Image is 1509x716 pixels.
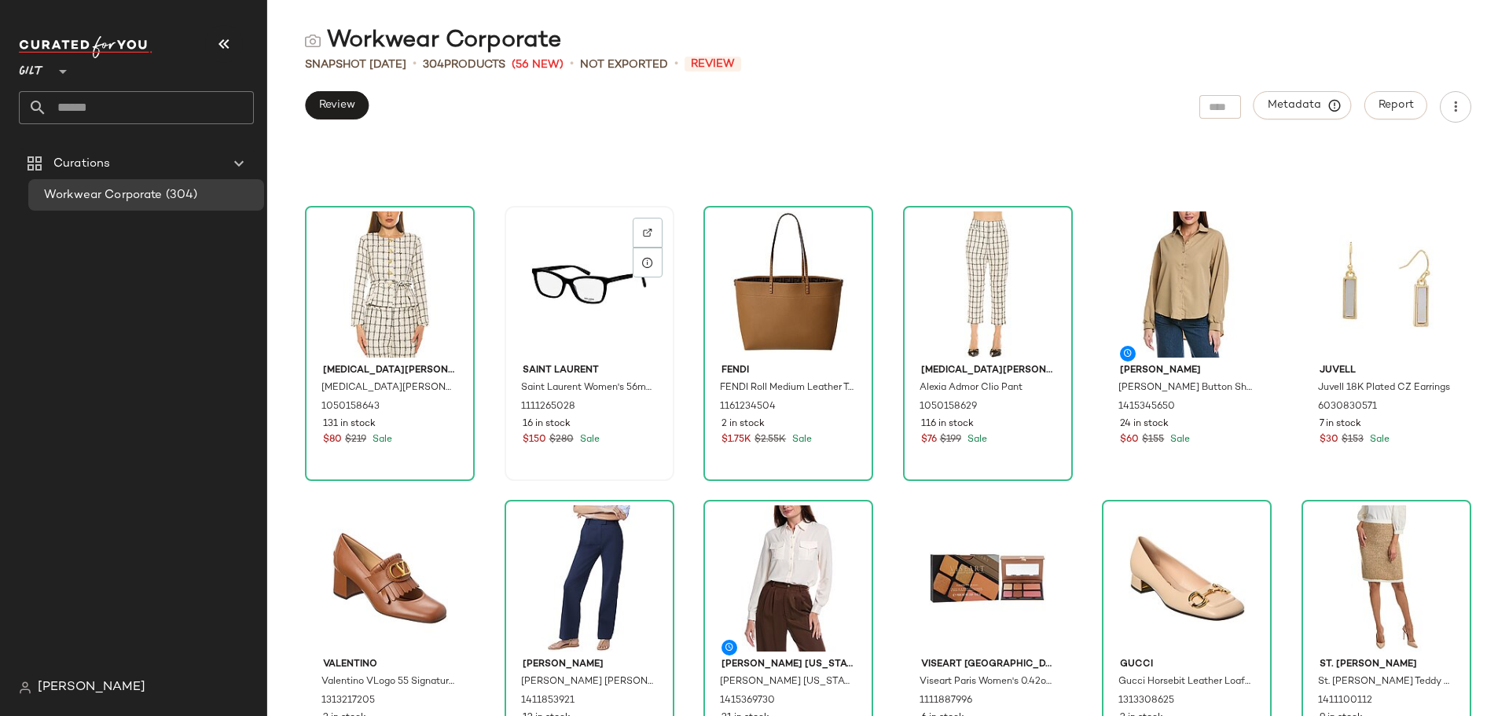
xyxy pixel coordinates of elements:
[510,211,669,358] img: 1111265028_RLLATH.jpg
[1342,433,1364,447] span: $153
[920,694,972,708] span: 1111887996
[512,57,564,73] span: (56 New)
[920,400,977,414] span: 1050158629
[1120,433,1139,447] span: $60
[921,417,974,431] span: 116 in stock
[685,57,741,72] span: Review
[720,381,854,395] span: FENDI Roll Medium Leather Tote
[1267,98,1338,112] span: Metadata
[19,681,31,694] img: svg%3e
[1318,400,1377,414] span: 6030830571
[369,435,392,445] span: Sale
[345,433,366,447] span: $219
[1320,658,1453,672] span: St. [PERSON_NAME]
[53,155,110,173] span: Curations
[721,433,751,447] span: $1.75K
[163,186,198,204] span: (304)
[909,211,1067,358] img: 1050158629_RLLATH.jpg
[709,211,868,358] img: 1161234504_RLLATH.jpg
[305,25,561,57] div: Workwear Corporate
[964,435,987,445] span: Sale
[921,433,937,447] span: $76
[577,435,600,445] span: Sale
[1378,99,1414,112] span: Report
[570,55,574,74] span: •
[323,364,457,378] span: [MEDICAL_DATA][PERSON_NAME]
[318,99,355,112] span: Review
[1118,400,1175,414] span: 1415345650
[521,675,655,689] span: [PERSON_NAME] [PERSON_NAME] Linen-Blend Pant
[1118,694,1174,708] span: 1313308625
[321,400,380,414] span: 1050158643
[423,59,444,71] span: 304
[643,228,652,237] img: svg%3e
[310,505,469,652] img: 1313217205_RLLATH.jpg
[44,186,163,204] span: Workwear Corporate
[413,55,417,74] span: •
[305,57,406,73] span: Snapshot [DATE]
[321,694,375,708] span: 1313217205
[709,505,868,652] img: 1415369730_RLLATH.jpg
[1167,435,1190,445] span: Sale
[1318,675,1452,689] span: St. [PERSON_NAME] Teddy Wool-Blend Skirt
[19,36,152,58] img: cfy_white_logo.C9jOOHJF.svg
[720,694,775,708] span: 1415369730
[549,433,574,447] span: $280
[523,364,656,378] span: Saint Laurent
[1120,658,1254,672] span: Gucci
[1254,91,1352,119] button: Metadata
[521,694,575,708] span: 1411853921
[721,364,855,378] span: FENDI
[1367,435,1390,445] span: Sale
[1118,381,1252,395] span: [PERSON_NAME] Button Shirt
[754,433,786,447] span: $2.55K
[1320,417,1361,431] span: 7 in stock
[1118,675,1252,689] span: Gucci Horsebit Leather Loafer Pump
[1307,211,1466,358] img: 6030830571_RLLATH.jpg
[523,433,546,447] span: $150
[423,57,505,73] div: Products
[720,675,854,689] span: [PERSON_NAME] [US_STATE] Patch Pocket Utility Shirt
[305,91,369,119] button: Review
[1107,505,1266,652] img: 1313308625_RLLATH.jpg
[789,435,812,445] span: Sale
[38,678,145,697] span: [PERSON_NAME]
[1320,433,1338,447] span: $30
[1120,417,1169,431] span: 24 in stock
[721,658,855,672] span: [PERSON_NAME] [US_STATE]
[1142,433,1164,447] span: $155
[310,211,469,358] img: 1050158643_RLLATH.jpg
[580,57,668,73] span: Not Exported
[321,675,455,689] span: Valentino VLogo 55 Signature Leather Pump
[720,400,776,414] span: 1161234504
[921,658,1055,672] span: Viseart [GEOGRAPHIC_DATA]
[323,433,342,447] span: $80
[19,53,44,82] span: Gilt
[921,364,1055,378] span: [MEDICAL_DATA][PERSON_NAME]
[1320,364,1453,378] span: Juvell
[523,417,571,431] span: 16 in stock
[1364,91,1427,119] button: Report
[323,658,457,672] span: Valentino
[1307,505,1466,652] img: 1411100112_RLLATH.jpg
[521,381,655,395] span: Saint Laurent Women's 56mm Eyeglasses
[323,417,376,431] span: 131 in stock
[1107,211,1266,358] img: 1415345650_RLLATH.jpg
[909,505,1067,652] img: 1111887996_RLLATH.jpg
[721,417,765,431] span: 2 in stock
[1120,364,1254,378] span: [PERSON_NAME]
[521,400,575,414] span: 1111265028
[940,433,961,447] span: $199
[321,381,455,395] span: [MEDICAL_DATA][PERSON_NAME] [PERSON_NAME]
[510,505,669,652] img: 1411853921_RLLATH.jpg
[305,33,321,49] img: svg%3e
[1318,381,1450,395] span: Juvell 18K Plated CZ Earrings
[920,675,1053,689] span: Viseart Paris Women's 0.42oz Fleurette Bisous Face Palette - Fleurette Bisous
[523,658,656,672] span: [PERSON_NAME]
[1318,694,1372,708] span: 1411100112
[920,381,1023,395] span: Alexia Admor Clio Pant
[674,55,678,74] span: •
